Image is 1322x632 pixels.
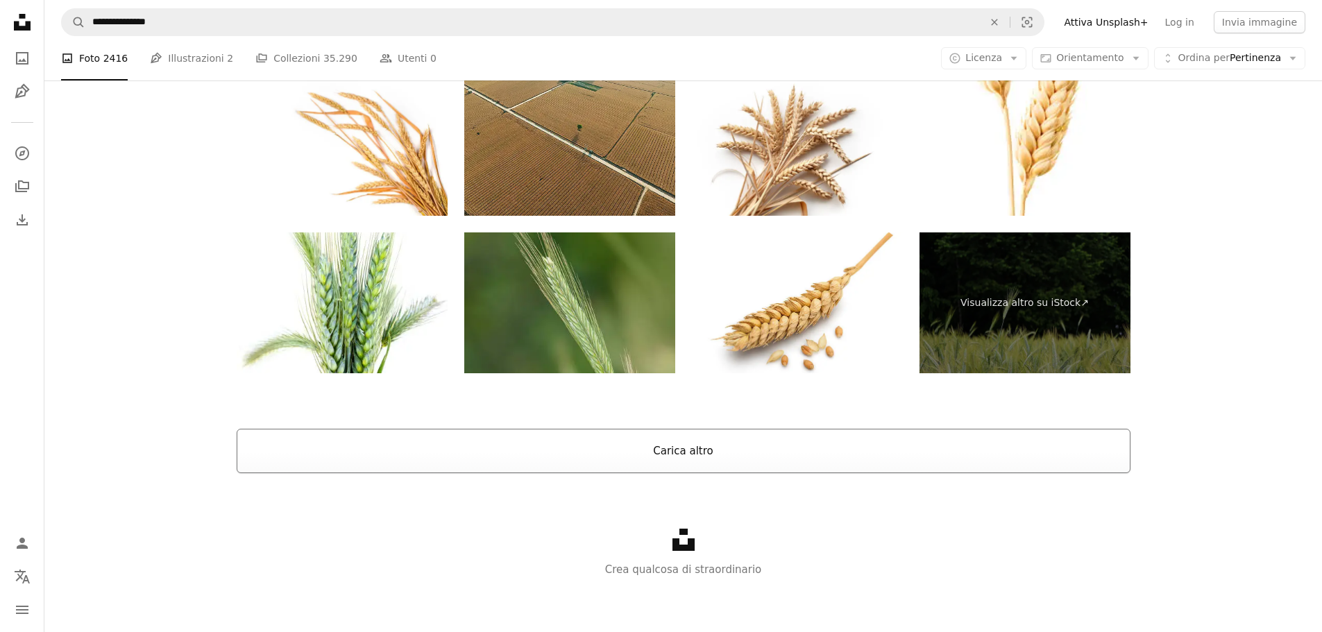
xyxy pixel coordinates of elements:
[430,51,437,66] span: 0
[692,76,903,216] img: Bunch of wheat ears
[8,173,36,200] a: Collezioni
[1032,47,1148,69] button: Orientamento
[237,429,1130,473] button: Carica altro
[920,232,1130,373] a: Visualizza altro su iStock↗
[464,76,675,216] img: Fotografia aerea di campi di grano, spiga di grano, colture, terreni agricoli, Cina, Asia.
[979,9,1010,35] button: Elimina
[1178,51,1281,65] span: Pertinenza
[965,52,1002,63] span: Licenza
[1154,47,1305,69] button: Ordina perPertinenza
[8,44,36,72] a: Foto
[8,596,36,624] button: Menu
[380,36,437,80] a: Utenti 0
[920,76,1130,216] img: Grano isolato
[255,36,357,80] a: Collezioni 35.290
[150,36,233,80] a: Illustrazioni 2
[44,561,1322,578] p: Crea qualcosa di straordinario
[62,9,85,35] button: Cerca su Unsplash
[8,529,36,557] a: Accedi / Registrati
[464,232,675,373] img: Close-Up Of Wheat Growing On Field
[8,8,36,39] a: Home — Unsplash
[1056,52,1124,63] span: Orientamento
[237,76,448,216] img: Un mucchio di spighe di grano su uno sfondo bianco.
[8,563,36,590] button: Lingua
[8,139,36,167] a: Esplora
[8,78,36,105] a: Illustrazioni
[323,51,357,66] span: 35.290
[1178,52,1230,63] span: Ordina per
[227,51,233,66] span: 2
[1157,11,1203,33] a: Log in
[8,206,36,234] a: Cronologia download
[1214,11,1305,33] button: Invia immagine
[941,47,1026,69] button: Licenza
[692,232,903,373] img: Orecchie di grano essiccato
[1056,11,1156,33] a: Attiva Unsplash+
[61,8,1044,36] form: Trova visual in tutto il sito
[1010,9,1044,35] button: Ricerca visiva
[237,232,448,373] img: Mano che tiene le spighe di grano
